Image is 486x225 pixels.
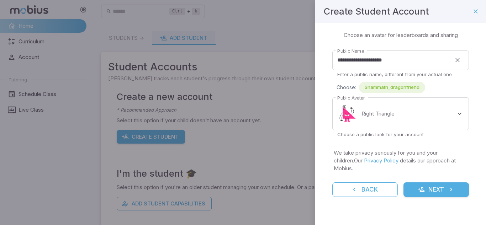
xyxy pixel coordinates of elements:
[359,82,425,93] div: Shammath_dragonfriend
[361,110,395,118] p: Right Triangle
[344,31,458,39] p: Choose an avatar for leaderboards and sharing
[324,4,429,18] h4: Create Student Account
[451,54,464,66] button: clear
[337,82,469,93] div: Choose:
[332,182,398,197] button: Back
[364,157,398,164] a: Privacy Policy
[337,95,365,101] label: Public Avatar
[403,182,469,197] button: Next
[337,48,364,54] label: Public Name
[359,84,425,91] span: Shammath_dragonfriend
[337,71,464,77] p: Enter a public name, different from your actual one
[337,103,359,124] img: right-triangle.svg
[334,149,467,172] p: We take privacy seriously for you and your children. Our details our approach at Mobius.
[337,131,464,138] p: Choose a public look for your account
